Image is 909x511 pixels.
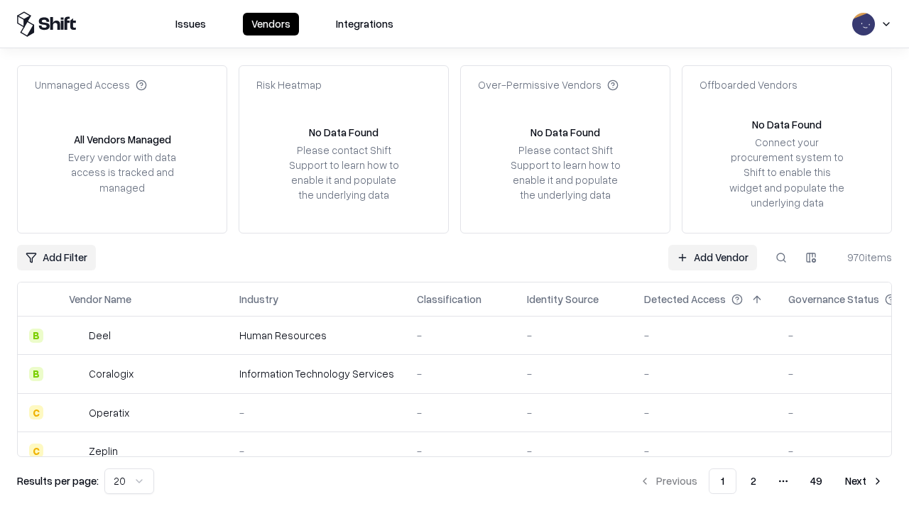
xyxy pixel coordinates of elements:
[89,405,129,420] div: Operatix
[309,125,379,140] div: No Data Found
[63,150,181,194] div: Every vendor with data access is tracked and managed
[69,329,83,343] img: Deel
[700,77,798,92] div: Offboarded Vendors
[644,405,766,420] div: -
[167,13,214,35] button: Issues
[29,367,43,381] div: B
[29,405,43,419] div: C
[239,405,394,420] div: -
[239,366,394,381] div: Information Technology Services
[668,245,757,270] a: Add Vendor
[788,292,879,307] div: Governance Status
[74,132,171,147] div: All Vendors Managed
[527,444,621,458] div: -
[69,444,83,458] img: Zeplin
[417,328,504,343] div: -
[239,292,278,307] div: Industry
[285,143,403,203] div: Please contact Shift Support to learn how to enable it and populate the underlying data
[417,292,481,307] div: Classification
[835,250,892,265] div: 970 items
[527,405,621,420] div: -
[327,13,402,35] button: Integrations
[644,366,766,381] div: -
[89,366,134,381] div: Coralogix
[69,292,131,307] div: Vendor Name
[17,245,96,270] button: Add Filter
[29,329,43,343] div: B
[239,328,394,343] div: Human Resources
[644,292,726,307] div: Detected Access
[17,473,99,488] p: Results per page:
[89,444,118,458] div: Zeplin
[417,366,504,381] div: -
[799,468,834,494] button: 49
[527,328,621,343] div: -
[837,468,892,494] button: Next
[417,444,504,458] div: -
[89,328,111,343] div: Deel
[506,143,624,203] div: Please contact Shift Support to learn how to enable it and populate the underlying data
[239,444,394,458] div: -
[35,77,147,92] div: Unmanaged Access
[478,77,619,92] div: Over-Permissive Vendors
[527,292,599,307] div: Identity Source
[417,405,504,420] div: -
[728,135,846,210] div: Connect your procurement system to Shift to enable this widget and populate the underlying data
[256,77,322,92] div: Risk Heatmap
[243,13,299,35] button: Vendors
[644,444,766,458] div: -
[752,117,822,132] div: No Data Found
[631,468,892,494] nav: pagination
[69,367,83,381] img: Coralogix
[29,444,43,458] div: C
[530,125,600,140] div: No Data Found
[527,366,621,381] div: -
[644,328,766,343] div: -
[69,405,83,419] img: Operatix
[709,468,736,494] button: 1
[739,468,768,494] button: 2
